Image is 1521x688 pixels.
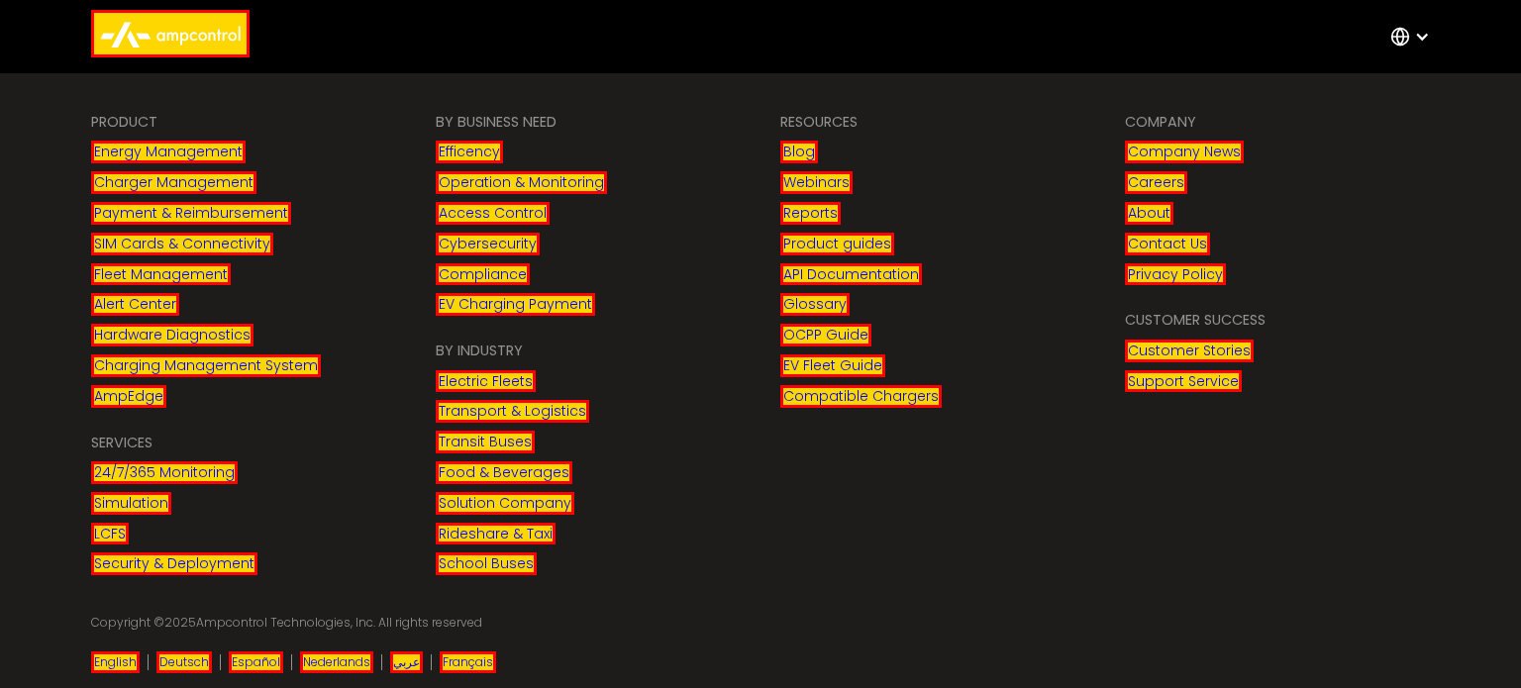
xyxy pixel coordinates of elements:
[91,111,157,133] div: PRODUCT
[1125,340,1254,362] a: Customer Stories
[1125,57,1212,95] div: Company
[780,141,818,163] a: Blog
[436,552,537,575] a: School Buses
[164,614,196,631] span: 2025
[436,523,556,545] a: Rideshare & Taxi
[780,385,942,408] a: Compatible Chargers
[91,233,273,255] a: SIM Cards & Connectivity
[436,233,540,255] a: Cybersecurity
[436,461,572,484] a: Food & Beverages
[780,354,885,377] a: EV Fleet Guide
[436,492,574,515] a: Solution Company
[1125,171,1187,194] a: Careers
[91,202,291,225] a: Payment & Reimbursement
[436,263,530,286] a: Compliance
[91,324,253,346] a: Hardware Diagnostics
[91,615,1430,631] div: Copyright © Ampcontrol Technologies, Inc. All rights reserved
[91,552,257,575] a: Security & Deployment
[436,57,533,95] div: Solutions
[780,324,871,346] a: OCPP Guide
[1125,141,1244,163] a: Company News
[780,111,858,133] div: Resources
[436,370,536,393] a: Electric Fleets
[780,202,841,225] a: Reports
[780,171,853,194] a: Webinars
[1125,263,1226,286] a: Privacy Policy
[91,385,166,408] a: AmpEdge
[436,202,550,225] a: Access Control
[780,57,881,95] div: Resources
[91,354,321,377] a: Charging Management System
[91,57,185,95] div: products
[300,651,373,673] a: Nederlands
[436,400,589,423] a: Transport & Logistics
[91,263,231,286] a: Fleet Management
[1125,370,1242,393] a: Support Service
[91,523,129,545] a: LCFS
[1125,111,1196,133] div: Company
[780,263,922,286] a: API Documentation
[440,651,496,673] a: Français
[436,171,607,194] a: Operation & Monitoring
[91,461,238,484] a: 24/7/365 Monitoring
[91,651,140,673] a: English
[229,651,283,673] a: Español
[780,233,894,255] a: Product guides
[1125,202,1173,225] a: About
[780,293,850,316] a: Glossary
[91,141,246,163] a: Energy Management
[1125,233,1210,255] a: Contact Us
[436,293,595,316] a: EV Charging Payment
[1125,309,1266,331] div: Customer success
[156,651,212,673] a: Deutsch
[91,492,171,515] a: Simulation
[436,111,557,133] div: BY BUSINESS NEED
[91,432,152,453] div: SERVICES
[436,141,503,163] a: Efficency
[436,431,535,453] a: Transit Buses
[390,651,423,673] a: عربي
[91,293,179,316] a: Alert Center
[436,340,523,361] div: BY INDUSTRY
[91,171,256,194] a: Charger Management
